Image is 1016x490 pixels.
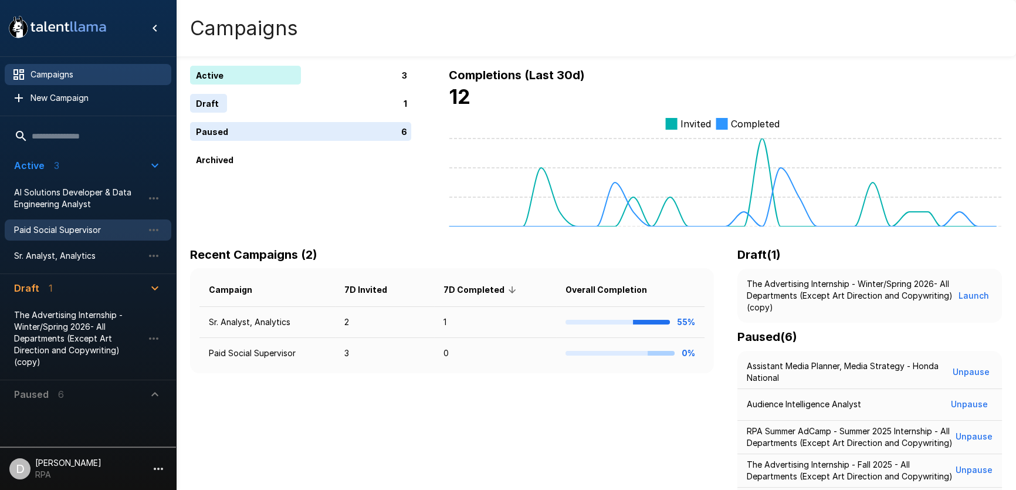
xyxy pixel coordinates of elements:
[955,285,993,307] button: Launch
[199,338,335,369] td: Paid Social Supervisor
[190,16,298,40] h4: Campaigns
[565,283,662,297] span: Overall Completion
[402,69,407,82] p: 3
[449,85,470,109] b: 12
[747,459,955,482] p: The Advertising Internship - Fall 2025 - All Departments (Except Art Direction and Copywriting)
[335,307,434,338] td: 2
[199,307,335,338] td: Sr. Analyst, Analytics
[449,68,585,82] b: Completions (Last 30d)
[335,338,434,369] td: 3
[955,459,993,481] button: Unpause
[434,338,556,369] td: 0
[190,248,317,262] b: Recent Campaigns (2)
[737,330,797,344] b: Paused ( 6 )
[747,278,955,313] p: The Advertising Internship - Winter/Spring 2026- All Departments (Except Art Direction and Copywr...
[443,283,520,297] span: 7D Completed
[747,425,955,449] p: RPA Summer AdCamp - Summer 2025 Internship - All Departments (Except Art Direction and Copywriting)
[209,283,267,297] span: Campaign
[677,317,695,327] b: 55%
[955,426,993,448] button: Unpause
[434,307,556,338] td: 1
[747,360,950,384] p: Assistant Media Planner, Media Strategy - Honda National
[946,394,993,415] button: Unpause
[344,283,402,297] span: 7D Invited
[404,97,407,110] p: 1
[747,398,861,410] p: Audience Intelligence Analyst
[737,248,781,262] b: Draft ( 1 )
[682,348,695,358] b: 0%
[950,361,993,383] button: Unpause
[401,126,407,138] p: 6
